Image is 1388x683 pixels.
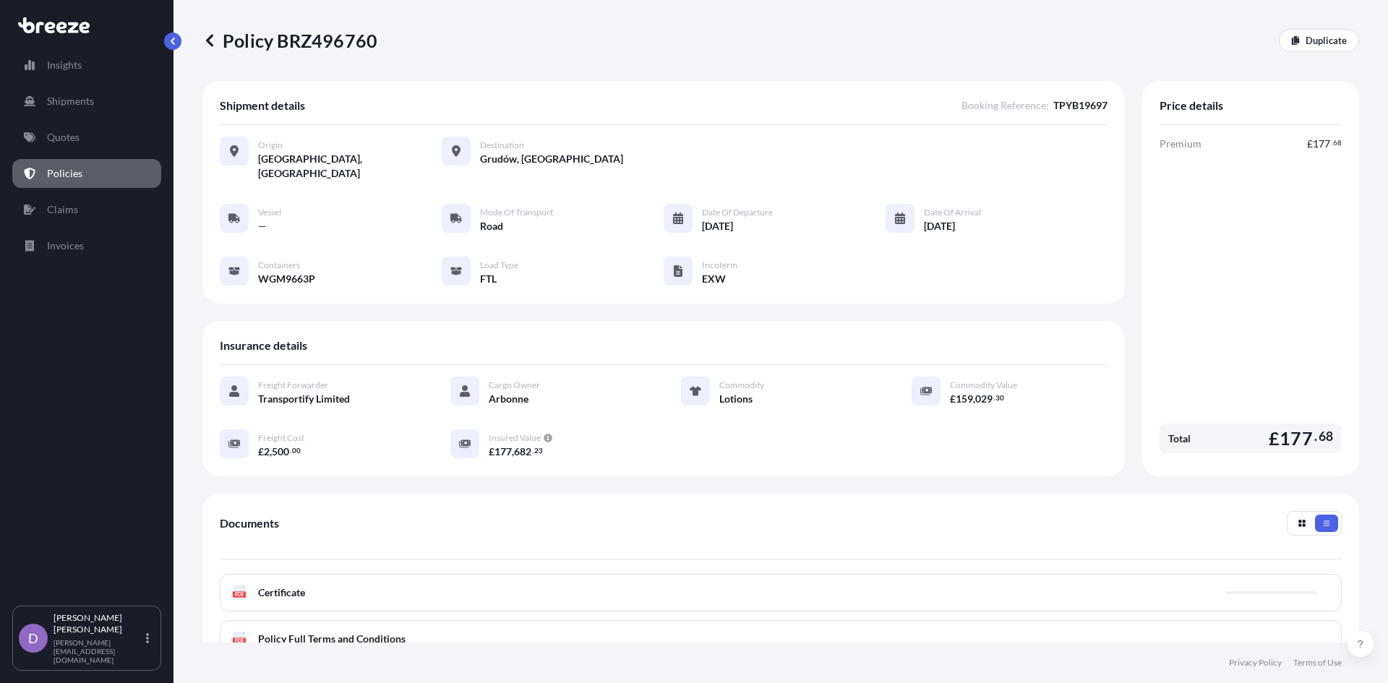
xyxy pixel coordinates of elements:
[1280,429,1313,447] span: 177
[532,448,534,453] span: .
[1160,98,1223,113] span: Price details
[480,207,553,218] span: Mode of Transport
[975,394,993,404] span: 029
[702,272,726,286] span: EXW
[53,638,143,664] p: [PERSON_NAME][EMAIL_ADDRESS][DOMAIN_NAME]
[1160,137,1201,151] span: Premium
[258,392,350,406] span: Transportify Limited
[258,632,406,646] span: Policy Full Terms and Conditions
[1293,657,1342,669] a: Terms of Use
[1269,429,1280,447] span: £
[480,259,518,271] span: Load Type
[480,152,623,166] span: Grudów, [GEOGRAPHIC_DATA]
[47,166,82,181] p: Policies
[258,139,283,151] span: Origin
[47,202,78,217] p: Claims
[220,98,305,113] span: Shipment details
[1333,140,1342,145] span: 68
[1306,33,1347,48] p: Duplicate
[489,379,540,391] span: Cargo Owner
[1319,432,1333,441] span: 68
[12,51,161,80] a: Insights
[258,432,304,444] span: Freight Cost
[993,395,995,400] span: .
[12,159,161,188] a: Policies
[719,379,764,391] span: Commodity
[489,447,494,457] span: £
[924,219,955,233] span: [DATE]
[290,448,291,453] span: .
[47,130,80,145] p: Quotes
[1279,29,1359,52] a: Duplicate
[258,272,315,286] span: WGM9663P
[235,592,244,597] text: PDF
[1314,432,1317,441] span: .
[220,516,279,530] span: Documents
[12,195,161,224] a: Claims
[956,394,973,404] span: 159
[47,239,84,253] p: Invoices
[1313,139,1330,149] span: 177
[514,447,531,457] span: 682
[12,123,161,152] a: Quotes
[235,638,244,643] text: PDF
[995,395,1004,400] span: 30
[489,392,528,406] span: Arbonne
[12,87,161,116] a: Shipments
[292,448,301,453] span: 00
[1331,140,1332,145] span: .
[220,338,307,353] span: Insurance details
[258,447,264,457] span: £
[512,447,514,457] span: ,
[220,620,1342,658] a: PDFPolicy Full Terms and Conditions
[47,94,94,108] p: Shipments
[258,259,300,271] span: Containers
[258,152,442,181] span: [GEOGRAPHIC_DATA], [GEOGRAPHIC_DATA]
[480,139,524,151] span: Destination
[1307,139,1313,149] span: £
[1168,431,1191,446] span: Total
[1053,98,1108,113] span: TPYB19697
[272,447,289,457] span: 500
[950,379,1017,391] span: Commodity Value
[480,272,497,286] span: FTL
[702,207,773,218] span: Date of Departure
[258,585,305,600] span: Certificate
[950,394,956,404] span: £
[1229,657,1282,669] a: Privacy Policy
[258,207,281,218] span: Vessel
[961,98,1049,113] span: Booking Reference :
[534,448,543,453] span: 23
[719,392,753,406] span: Lotions
[258,379,328,391] span: Freight Forwarder
[258,219,267,233] span: —
[489,432,541,444] span: Insured Value
[702,219,733,233] span: [DATE]
[264,447,270,457] span: 2
[47,58,82,72] p: Insights
[28,631,38,645] span: D
[480,219,503,233] span: Road
[202,29,377,52] p: Policy BRZ496760
[270,447,272,457] span: ,
[494,447,512,457] span: 177
[53,612,143,635] p: [PERSON_NAME] [PERSON_NAME]
[12,231,161,260] a: Invoices
[702,259,737,271] span: Incoterm
[973,394,975,404] span: ,
[924,207,981,218] span: Date of Arrival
